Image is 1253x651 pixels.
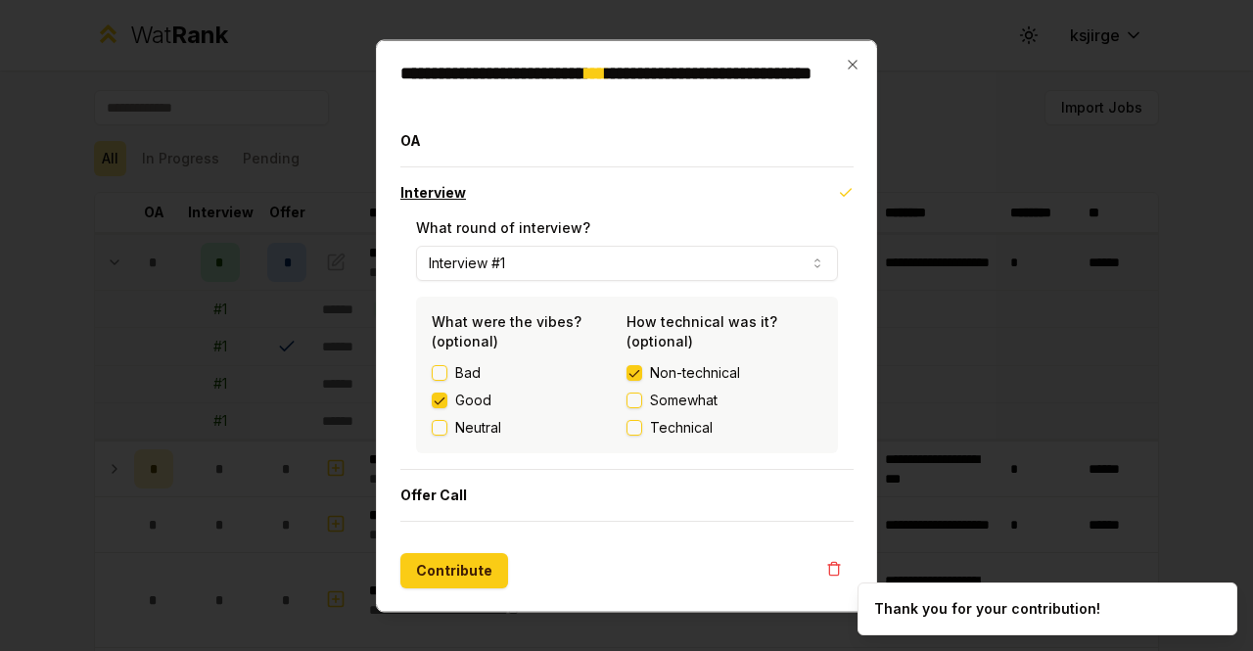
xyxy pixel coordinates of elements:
[400,469,854,520] button: Offer Call
[455,390,491,409] label: Good
[626,312,777,349] label: How technical was it? (optional)
[626,419,642,435] button: Technical
[650,362,740,382] span: Non-technical
[455,417,501,437] label: Neutral
[432,312,581,349] label: What were the vibes? (optional)
[455,362,481,382] label: Bad
[650,417,713,437] span: Technical
[400,115,854,165] button: OA
[400,217,854,468] div: Interview
[416,218,590,235] label: What round of interview?
[626,364,642,380] button: Non-technical
[650,390,718,409] span: Somewhat
[626,392,642,407] button: Somewhat
[400,552,508,587] button: Contribute
[400,166,854,217] button: Interview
